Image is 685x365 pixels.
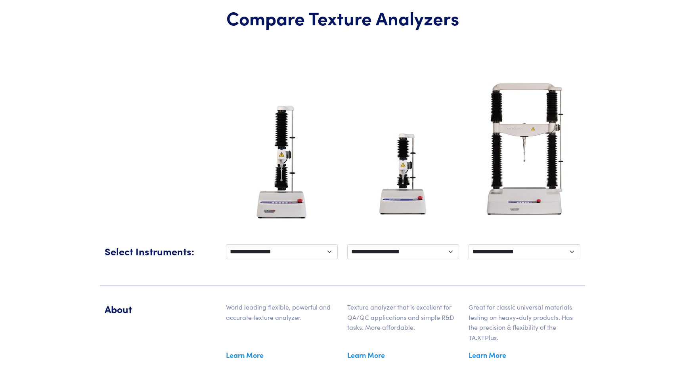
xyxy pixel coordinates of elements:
h5: Select Instruments: [105,244,216,258]
p: World leading flexible, powerful and accurate texture analyzer. [226,302,338,322]
a: Learn More [469,349,506,361]
p: Texture analyzer that is excellent for QA/QC applications and simple R&D tasks. More affordable. [347,302,459,333]
p: Great for classic universal materials testing on heavy-duty products. Has the precision & flexibi... [469,302,580,342]
h1: Compare Texture Analyzers [105,6,580,29]
img: ta-hd-analyzer.jpg [471,70,578,228]
a: Learn More [226,349,264,361]
h5: About [105,302,216,316]
a: Learn More [347,349,385,361]
img: ta-xt-express-analyzer.jpg [369,120,437,228]
img: ta-xt-plus-analyzer.jpg [245,100,319,228]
